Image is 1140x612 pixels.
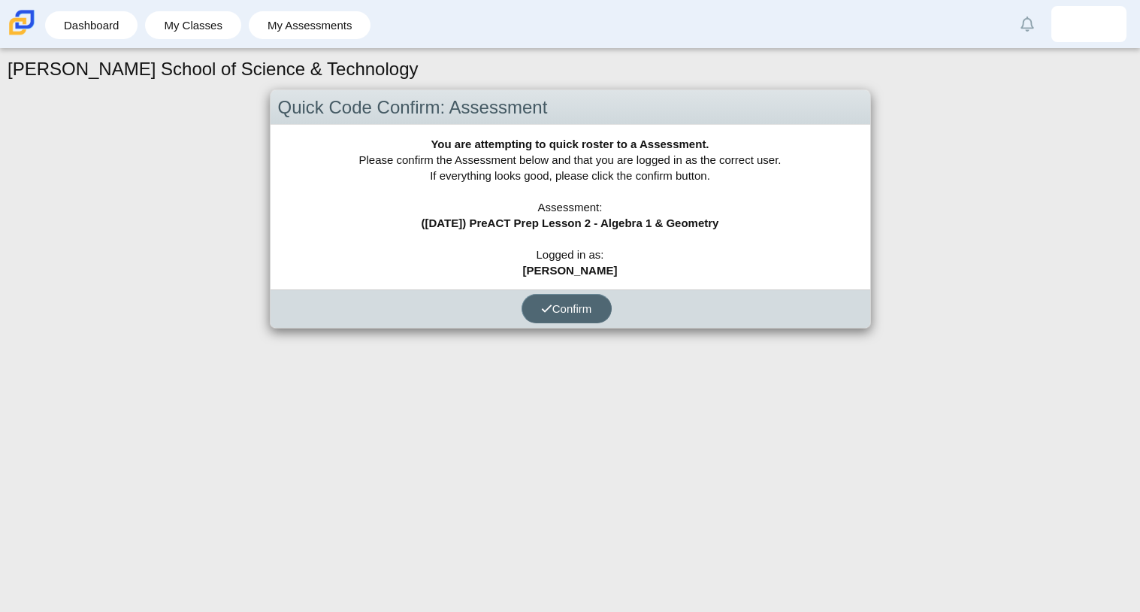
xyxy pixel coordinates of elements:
[271,90,870,126] div: Quick Code Confirm: Assessment
[153,11,234,39] a: My Classes
[523,264,618,277] b: [PERSON_NAME]
[256,11,364,39] a: My Assessments
[541,302,592,315] span: Confirm
[1051,6,1126,42] a: nerick.medinalopez.JFpZC2
[1011,8,1044,41] a: Alerts
[53,11,130,39] a: Dashboard
[6,28,38,41] a: Carmen School of Science & Technology
[431,138,709,150] b: You are attempting to quick roster to a Assessment.
[8,56,419,82] h1: [PERSON_NAME] School of Science & Technology
[271,125,870,289] div: Please confirm the Assessment below and that you are logged in as the correct user. If everything...
[6,7,38,38] img: Carmen School of Science & Technology
[1077,12,1101,36] img: nerick.medinalopez.JFpZC2
[422,217,719,229] b: ([DATE]) PreACT Prep Lesson 2 - Algebra 1 & Geometry
[522,294,612,323] button: Confirm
